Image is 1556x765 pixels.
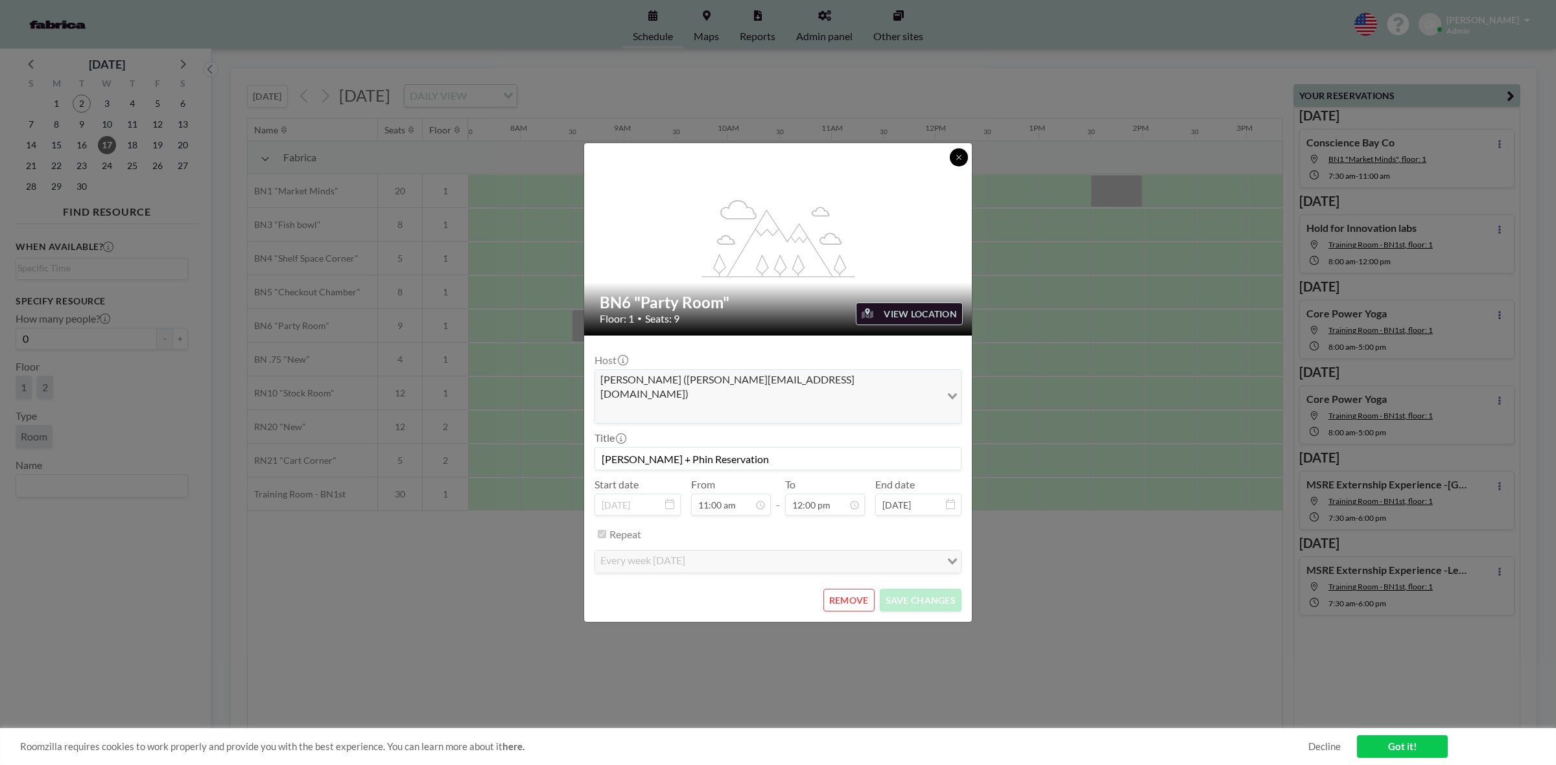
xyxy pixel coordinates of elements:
input: Search for option [689,553,939,570]
input: Search for option [596,404,939,420]
label: Title [595,431,625,444]
input: (No title) [595,448,961,470]
label: From [691,478,715,491]
span: [PERSON_NAME] ([PERSON_NAME][EMAIL_ADDRESS][DOMAIN_NAME]) [598,372,938,402]
label: Start date [595,478,639,491]
label: Host [595,354,627,367]
a: Got it! [1357,735,1448,758]
h2: BN6 "Party Room" [600,293,958,312]
button: REMOVE [823,589,875,611]
span: every week [DATE] [598,553,688,570]
span: • [637,314,642,323]
div: Search for option [595,370,961,424]
span: Seats: 9 [645,312,679,325]
label: End date [875,478,915,491]
a: here. [502,740,525,752]
label: To [785,478,796,491]
g: flex-grow: 1.2; [702,199,855,277]
a: Decline [1308,740,1341,753]
button: SAVE CHANGES [880,589,961,611]
div: Search for option [595,551,961,573]
button: VIEW LOCATION [856,303,963,325]
label: Repeat [609,528,641,541]
span: Roomzilla requires cookies to work properly and provide you with the best experience. You can lea... [20,740,1308,753]
span: - [776,483,780,511]
span: Floor: 1 [600,312,634,325]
